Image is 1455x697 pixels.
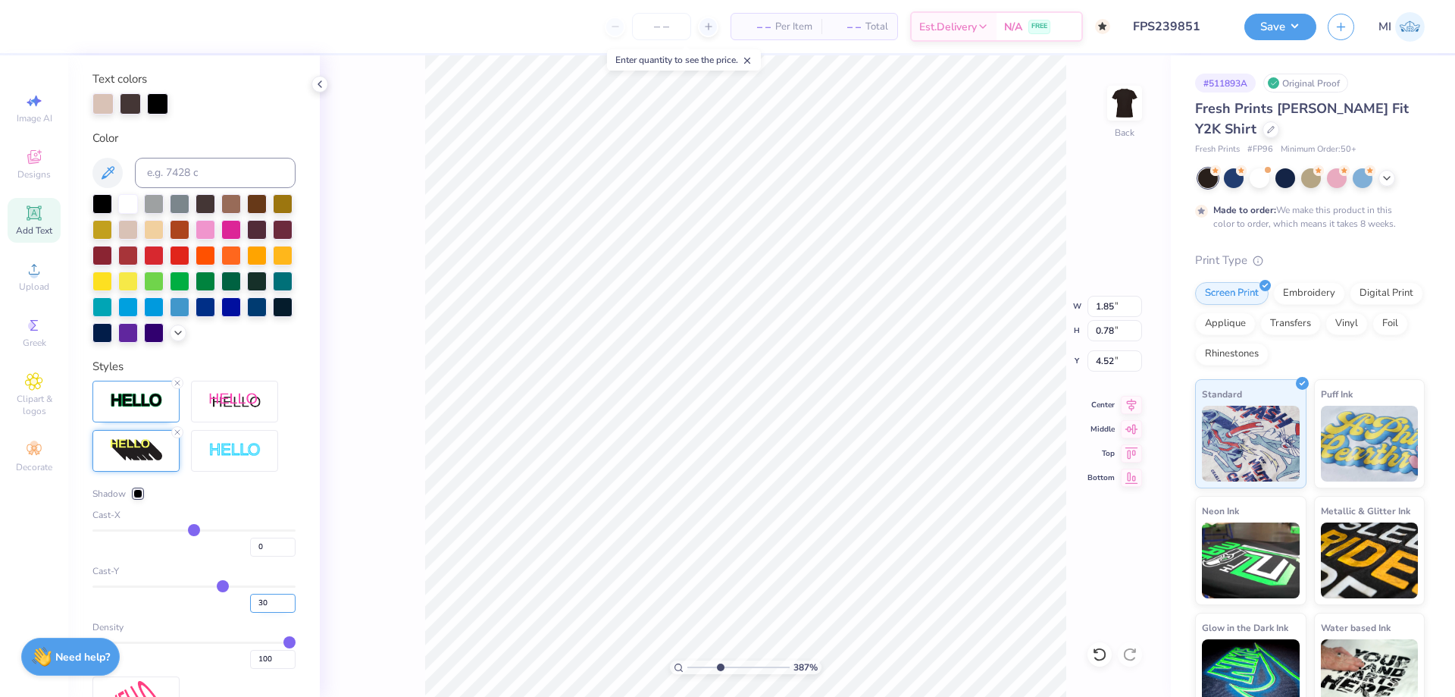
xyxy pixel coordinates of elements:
span: Middle [1087,424,1115,435]
span: Cast-Y [92,564,119,578]
span: Standard [1202,386,1242,402]
span: MI [1378,18,1391,36]
img: Standard [1202,406,1300,482]
div: Enter quantity to see the price. [607,49,761,71]
div: Color [92,130,296,147]
label: Text colors [92,71,147,88]
span: Water based Ink [1321,620,1391,636]
img: Negative Space [208,442,261,460]
span: Top [1087,448,1115,459]
span: Cast-X [92,508,120,522]
img: Neon Ink [1202,523,1300,598]
span: Glow in the Dark Ink [1202,620,1288,636]
div: Foil [1372,312,1408,335]
span: Per Item [775,19,812,35]
span: Upload [19,281,49,293]
span: Add Text [16,224,52,237]
span: Fresh Prints [PERSON_NAME] Fit Y2K Shirt [1195,99,1409,138]
div: Rhinestones [1195,343,1269,366]
img: 3d Illusion [110,438,163,463]
button: Save [1244,14,1316,40]
span: Metallic & Glitter Ink [1321,503,1410,519]
strong: Need help? [55,650,110,664]
div: Digital Print [1350,282,1423,305]
span: Neon Ink [1202,503,1239,519]
div: Embroidery [1273,282,1345,305]
div: Styles [92,358,296,375]
img: Stroke [110,392,163,410]
span: – – [740,19,771,35]
span: # FP96 [1247,143,1273,156]
img: Mark Isaac [1395,12,1425,42]
input: e.g. 7428 c [135,158,296,188]
span: Greek [23,337,46,349]
span: Designs [17,168,51,181]
span: Minimum Order: 50 + [1281,143,1356,156]
img: Shadow [208,392,261,411]
div: Screen Print [1195,282,1269,305]
span: Puff Ink [1321,386,1353,402]
span: Shadow [92,487,126,501]
span: Decorate [16,461,52,473]
div: Applique [1195,312,1256,335]
span: N/A [1004,19,1022,35]
span: FREE [1031,21,1047,32]
div: Transfers [1260,312,1321,335]
div: Back [1115,126,1134,140]
span: Center [1087,400,1115,410]
div: Vinyl [1325,312,1368,335]
div: Print Type [1195,252,1425,269]
input: Untitled Design [1122,11,1233,42]
input: – – [632,13,691,40]
span: 387 % [793,661,818,674]
div: We make this product in this color to order, which means it takes 8 weeks. [1213,203,1400,231]
img: Back [1109,88,1140,118]
span: Clipart & logos [8,393,61,417]
span: Bottom [1087,473,1115,483]
span: – – [831,19,861,35]
span: Image AI [17,112,52,124]
span: Est. Delivery [919,19,977,35]
span: Total [865,19,888,35]
strong: Made to order: [1213,204,1276,216]
span: Fresh Prints [1195,143,1240,156]
div: Original Proof [1263,74,1348,93]
span: Density [92,620,124,634]
img: Metallic & Glitter Ink [1321,523,1419,598]
a: MI [1378,12,1425,42]
div: # 511893A [1195,74,1256,93]
img: Puff Ink [1321,406,1419,482]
